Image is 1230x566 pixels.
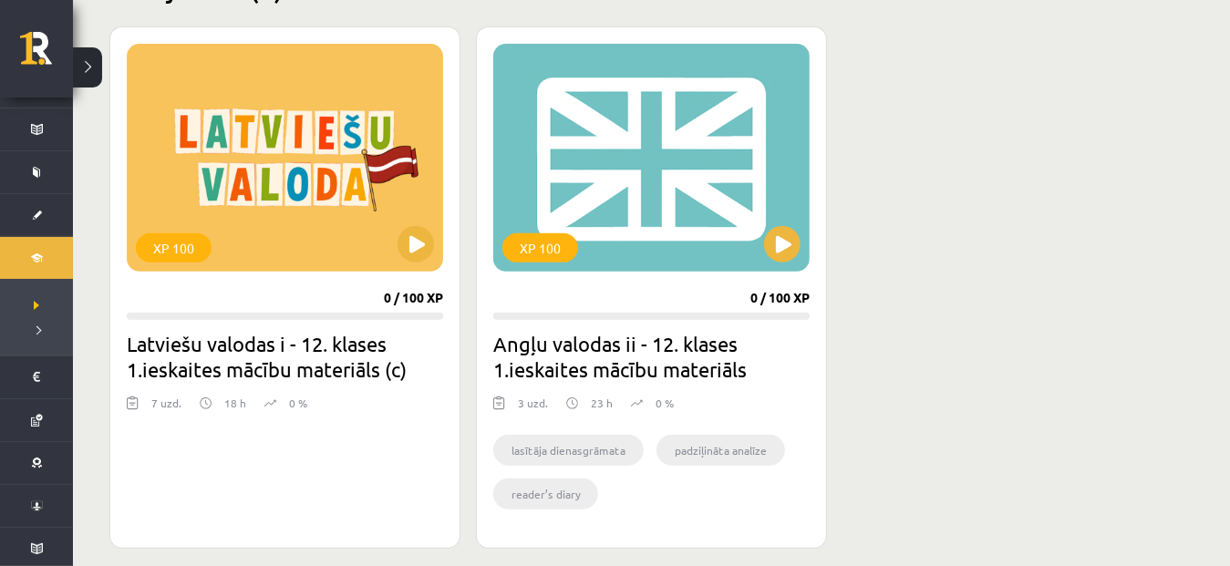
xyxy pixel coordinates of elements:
p: 0 % [656,395,674,411]
div: 7 uzd. [151,395,181,422]
h2: Angļu valodas ii - 12. klases 1.ieskaites mācību materiāls [493,331,810,382]
p: 18 h [224,395,246,411]
div: 3 uzd. [518,395,548,422]
p: 0 % [289,395,307,411]
a: Rīgas 1. Tālmācības vidusskola [20,32,73,77]
div: XP 100 [136,233,212,262]
li: lasītāja dienasgrāmata [493,435,644,466]
div: XP 100 [502,233,578,262]
p: 23 h [591,395,613,411]
li: reader’s diary [493,479,598,509]
h2: Latviešu valodas i - 12. klases 1.ieskaites mācību materiāls (c) [127,331,443,382]
li: padziļināta analīze [656,435,785,466]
